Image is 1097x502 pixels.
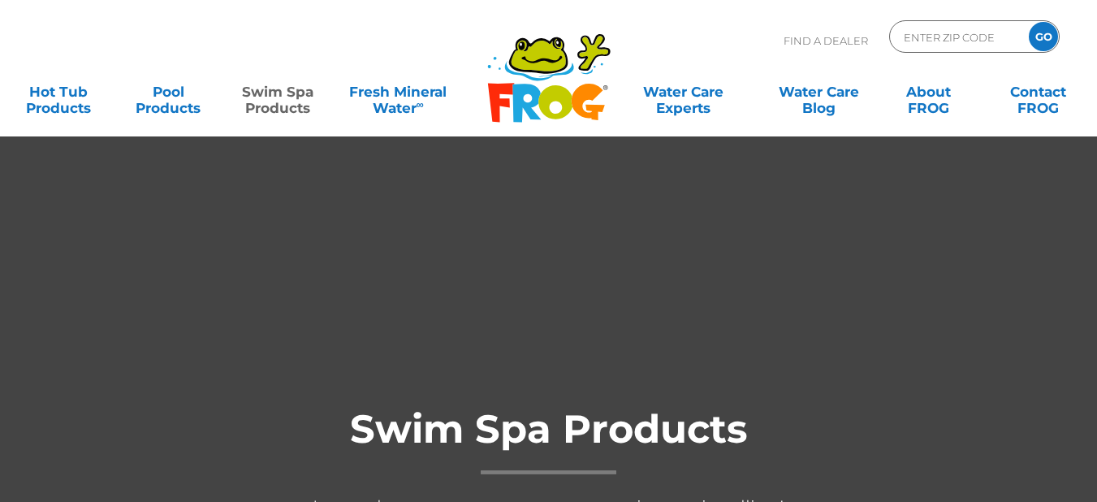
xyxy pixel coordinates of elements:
[784,20,868,61] p: Find A Dealer
[996,76,1081,108] a: ContactFROG
[126,76,211,108] a: PoolProducts
[886,76,971,108] a: AboutFROG
[224,408,874,474] h1: Swim Spa Products
[345,76,451,108] a: Fresh MineralWater∞
[776,76,862,108] a: Water CareBlog
[1029,22,1058,51] input: GO
[417,98,424,110] sup: ∞
[16,76,101,108] a: Hot TubProducts
[235,76,321,108] a: Swim SpaProducts
[902,25,1012,49] input: Zip Code Form
[614,76,752,108] a: Water CareExperts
